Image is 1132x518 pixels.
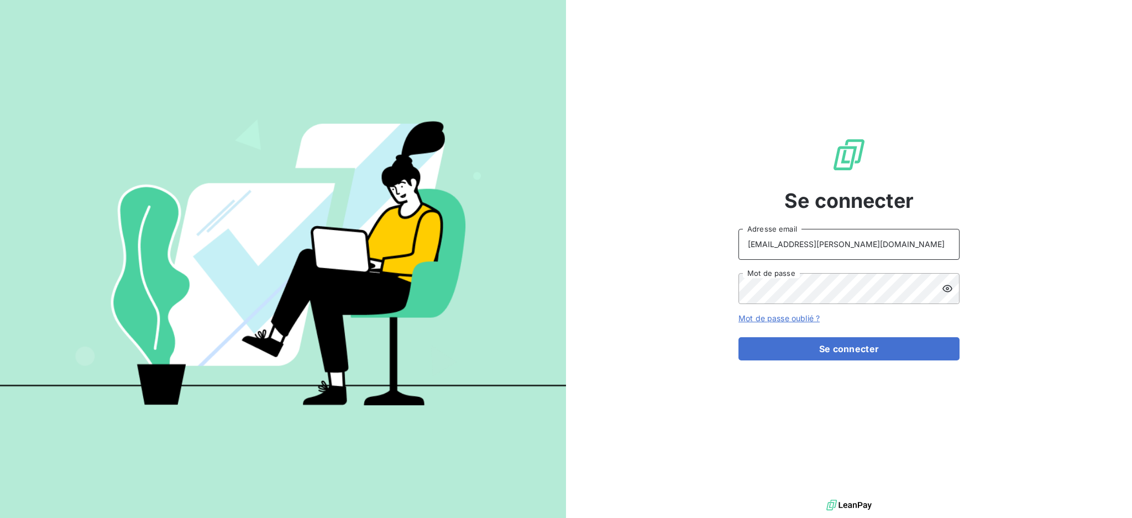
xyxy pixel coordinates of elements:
input: placeholder [738,229,960,260]
img: Logo LeanPay [831,137,867,172]
span: Se connecter [784,186,914,216]
button: Se connecter [738,337,960,360]
img: logo [826,497,872,514]
a: Mot de passe oublié ? [738,313,820,323]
